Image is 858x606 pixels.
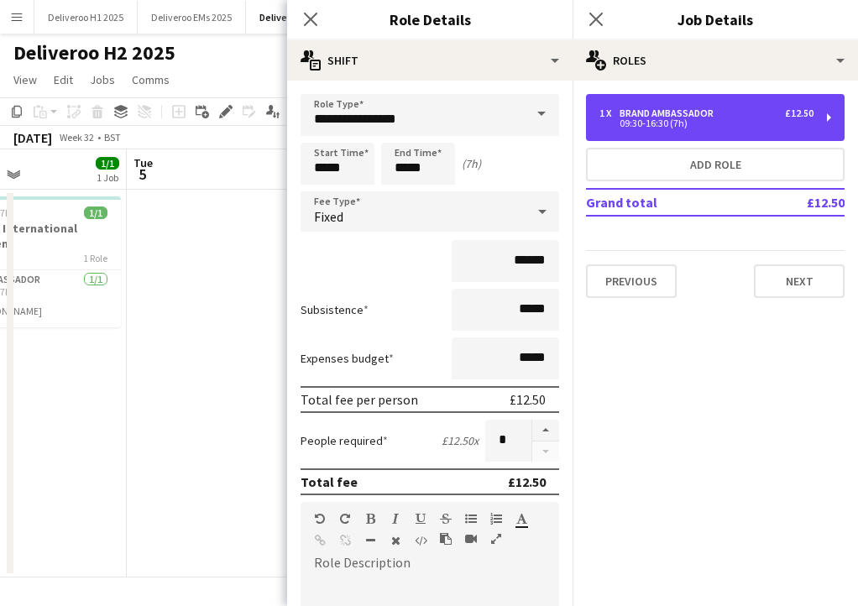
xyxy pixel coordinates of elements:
[515,512,527,525] button: Text Color
[125,69,176,91] a: Comms
[390,534,401,547] button: Clear Formatting
[55,131,97,144] span: Week 32
[440,512,452,525] button: Strikethrough
[490,512,502,525] button: Ordered List
[364,534,376,547] button: Horizontal Line
[599,119,814,128] div: 09:30-16:30 (7h)
[599,107,620,119] div: 1 x
[532,420,559,441] button: Increase
[132,72,170,87] span: Comms
[442,433,479,448] div: £12.50 x
[301,473,358,490] div: Total fee
[314,512,326,525] button: Undo
[301,351,394,366] label: Expenses budget
[13,129,52,146] div: [DATE]
[573,40,858,81] div: Roles
[104,131,121,144] div: BST
[390,512,401,525] button: Italic
[301,433,388,448] label: People required
[415,512,426,525] button: Underline
[586,148,845,181] button: Add role
[13,72,37,87] span: View
[586,189,754,216] td: Grand total
[7,69,44,91] a: View
[131,165,153,184] span: 5
[754,189,845,216] td: £12.50
[586,264,677,298] button: Previous
[54,72,73,87] span: Edit
[573,8,858,30] h3: Job Details
[34,1,138,34] button: Deliveroo H1 2025
[287,40,573,81] div: Shift
[301,391,418,408] div: Total fee per person
[785,107,814,119] div: £12.50
[246,1,352,34] button: Deliveroo H2 2025
[83,69,122,91] a: Jobs
[97,171,118,184] div: 1 Job
[339,512,351,525] button: Redo
[314,208,343,225] span: Fixed
[440,532,452,546] button: Paste as plain text
[83,252,107,264] span: 1 Role
[133,155,153,170] span: Tue
[462,156,481,171] div: (7h)
[465,512,477,525] button: Unordered List
[138,1,246,34] button: Deliveroo EMs 2025
[301,302,369,317] label: Subsistence
[510,391,546,408] div: £12.50
[47,69,80,91] a: Edit
[754,264,845,298] button: Next
[287,8,573,30] h3: Role Details
[415,534,426,547] button: HTML Code
[620,107,720,119] div: Brand Ambassador
[96,157,119,170] span: 1/1
[90,72,115,87] span: Jobs
[364,512,376,525] button: Bold
[490,532,502,546] button: Fullscreen
[84,206,107,219] span: 1/1
[508,473,546,490] div: £12.50
[13,40,175,65] h1: Deliveroo H2 2025
[465,532,477,546] button: Insert video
